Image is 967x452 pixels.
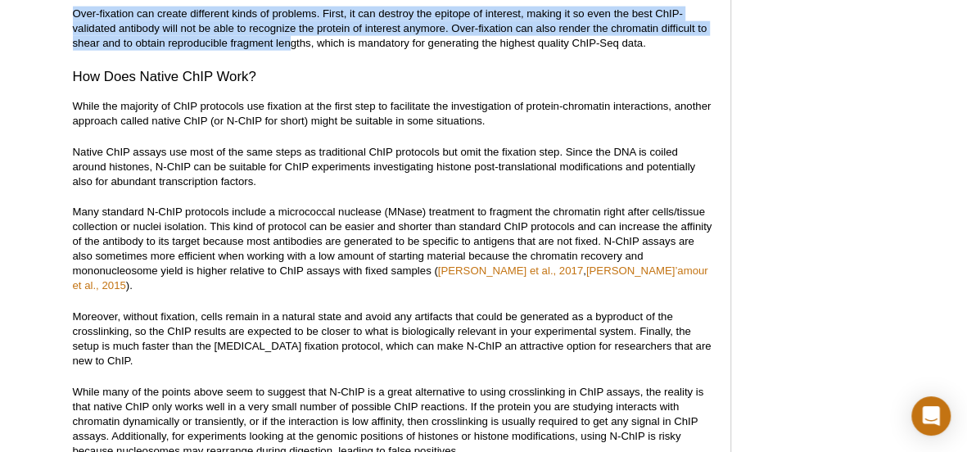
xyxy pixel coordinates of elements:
a: [PERSON_NAME] et al., 2017 [438,264,583,277]
p: Many standard N-ChIP protocols include a micrococcal nuclease (MNase) treatment to fragment the c... [73,205,714,293]
h3: How Does Native ChIP Work? [73,67,714,87]
div: Open Intercom Messenger [911,396,951,436]
p: While the majority of ChIP protocols use fixation at the first step to facilitate the investigati... [73,99,714,129]
p: Moreover, without fixation, cells remain in a natural state and avoid any artifacts that could be... [73,310,714,368]
p: Native ChIP assays use most of the same steps as traditional ChIP protocols but omit the fixation... [73,145,714,189]
p: Over-fixation can create different kinds of problems. First, it can destroy the epitope of intere... [73,7,714,51]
